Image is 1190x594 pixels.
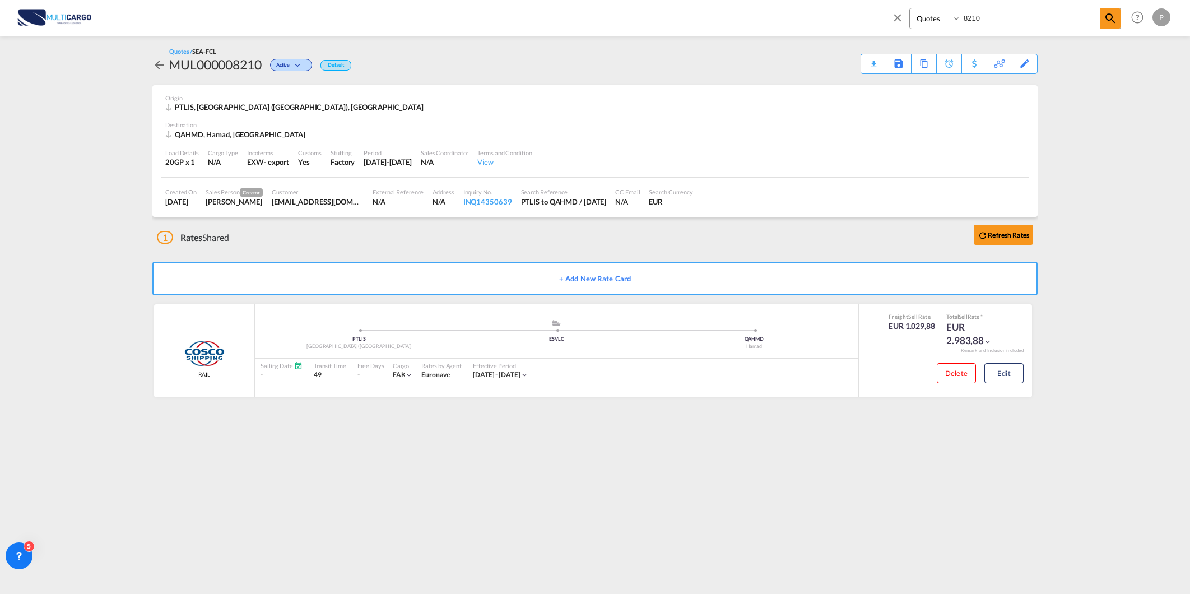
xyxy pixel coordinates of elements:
[276,62,292,72] span: Active
[889,313,935,321] div: Freight Rate
[208,157,238,167] div: N/A
[937,363,976,383] button: Delete
[192,48,216,55] span: SEA-FCL
[393,370,406,379] span: FAK
[357,370,360,380] div: -
[458,336,655,343] div: ESVLC
[393,361,413,370] div: Cargo
[649,197,693,207] div: EUR
[477,157,532,167] div: View
[157,231,173,244] span: 1
[152,262,1038,295] button: + Add New Rate Card
[292,63,306,69] md-icon: icon-chevron-down
[1152,8,1170,26] div: P
[157,231,229,244] div: Shared
[261,343,458,350] div: [GEOGRAPHIC_DATA] ([GEOGRAPHIC_DATA])
[206,188,263,197] div: Sales Person
[984,363,1024,383] button: Edit
[550,320,563,326] md-icon: assets/icons/custom/ship-fill.svg
[169,55,262,73] div: MUL000008210
[978,230,988,240] md-icon: icon-refresh
[473,361,528,370] div: Effective Period
[473,370,520,380] div: 01 Aug 2025 - 31 Aug 2025
[1128,8,1152,28] div: Help
[175,103,424,112] span: PTLIS, [GEOGRAPHIC_DATA] ([GEOGRAPHIC_DATA]), [GEOGRAPHIC_DATA]
[952,347,1032,354] div: Remark and Inclusion included
[183,340,225,368] img: COSCO
[891,11,904,24] md-icon: icon-close
[247,148,289,157] div: Incoterms
[886,54,911,73] div: Save As Template
[889,321,935,332] div: EUR 1.029,88
[961,8,1100,28] input: Enter Quotation Number
[314,370,346,380] div: 49
[169,47,216,55] div: Quotes /SEA-FCL
[615,197,640,207] div: N/A
[421,148,468,157] div: Sales Coordinator
[261,370,303,380] div: -
[984,338,992,346] md-icon: icon-chevron-down
[373,188,424,196] div: External Reference
[979,313,983,320] span: Subject to Remarks
[373,197,424,207] div: N/A
[180,232,203,243] span: Rates
[272,197,364,207] div: pricing@globconlogistics.com pricing@globconlogistics.com
[198,370,210,378] span: RAIL
[477,148,532,157] div: Terms and Condition
[974,225,1033,245] button: icon-refreshRefresh Rates
[240,188,263,197] span: Creator
[165,120,1025,129] div: Destination
[946,321,1002,347] div: EUR 2.983,88
[421,157,468,167] div: N/A
[867,54,880,64] div: Quote PDF is not available at this time
[331,148,355,157] div: Stuffing
[615,188,640,196] div: CC Email
[421,370,462,380] div: Euronave
[946,313,1002,321] div: Total Rate
[521,188,607,196] div: Search Reference
[208,148,238,157] div: Cargo Type
[988,231,1029,239] b: Refresh Rates
[165,157,199,167] div: 20GP x 1
[521,197,607,207] div: PTLIS to QAHMD / 26 Aug 2025
[298,157,322,167] div: Yes
[152,55,169,73] div: icon-arrow-left
[405,371,413,379] md-icon: icon-chevron-down
[206,197,263,207] div: Patricia Barroso
[264,157,289,167] div: - export
[463,197,512,207] div: INQ14350639
[959,313,968,320] span: Sell
[908,313,918,320] span: Sell
[473,370,520,379] span: [DATE] - [DATE]
[152,58,166,72] md-icon: icon-arrow-left
[294,361,303,370] md-icon: Schedules Available
[165,102,426,112] div: PTLIS, Lisbon (Lisboa), Europe
[247,157,264,167] div: EXW
[261,361,303,370] div: Sailing Date
[463,188,512,196] div: Inquiry No.
[649,188,693,196] div: Search Currency
[891,8,909,35] span: icon-close
[1100,8,1121,29] span: icon-magnify
[165,148,199,157] div: Load Details
[298,148,322,157] div: Customs
[867,56,880,64] md-icon: icon-download
[165,188,197,196] div: Created On
[272,188,364,196] div: Customer
[1128,8,1147,27] span: Help
[433,197,454,207] div: N/A
[331,157,355,167] div: Factory Stuffing
[17,5,92,30] img: 82db67801a5411eeacfdbd8acfa81e61.png
[314,361,346,370] div: Transit Time
[261,336,458,343] div: PTLIS
[656,343,853,350] div: Hamad
[262,55,315,73] div: Change Status Here
[656,336,853,343] div: QAHMD
[364,157,412,167] div: 31 Aug 2025
[320,60,351,71] div: Default
[433,188,454,196] div: Address
[1104,12,1117,25] md-icon: icon-magnify
[357,361,384,370] div: Free Days
[165,197,197,207] div: 26 Aug 2025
